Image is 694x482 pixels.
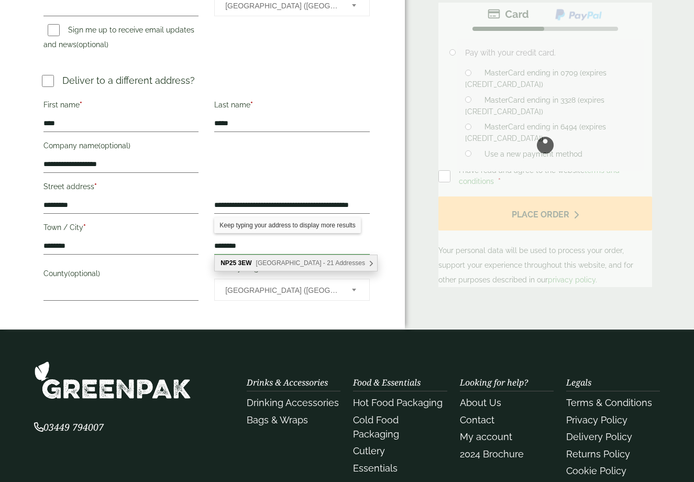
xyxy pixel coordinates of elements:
[250,101,253,109] abbr: required
[460,431,512,442] a: My account
[566,431,632,442] a: Delivery Policy
[83,223,86,232] abbr: required
[34,423,104,433] a: 03449 794007
[353,397,443,408] a: Hot Food Packaging
[98,141,130,150] span: (optional)
[214,97,370,115] label: Last name
[68,269,100,278] span: (optional)
[215,255,377,271] div: NP25 3EW
[225,279,338,301] span: United Kingdom (UK)
[353,445,385,456] a: Cutlery
[43,220,199,238] label: Town / City
[34,421,104,433] span: 03449 794007
[62,73,195,87] p: Deliver to a different address?
[76,40,108,49] span: (optional)
[566,448,630,459] a: Returns Policy
[43,97,199,115] label: First name
[238,259,252,267] b: 3EW
[43,179,199,197] label: Street address
[247,414,308,425] a: Bags & Wraps
[247,397,339,408] a: Drinking Accessories
[566,397,652,408] a: Terms & Conditions
[221,259,236,267] b: NP25
[94,182,97,191] abbr: required
[43,266,199,284] label: County
[460,448,524,459] a: 2024 Brochure
[353,414,399,440] a: Cold Food Packaging
[566,465,626,476] a: Cookie Policy
[460,397,501,408] a: About Us
[353,463,398,474] a: Essentials
[34,361,191,399] img: GreenPak Supplies
[43,138,199,156] label: Company name
[460,414,494,425] a: Contact
[214,217,360,233] div: Keep typing your address to display more results
[214,279,370,301] span: Country/Region
[256,259,365,267] span: [GEOGRAPHIC_DATA] - 21 Addresses
[566,414,627,425] a: Privacy Policy
[80,101,82,109] abbr: required
[43,26,194,52] label: Sign me up to receive email updates and news
[48,24,60,36] input: Sign me up to receive email updates and news(optional)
